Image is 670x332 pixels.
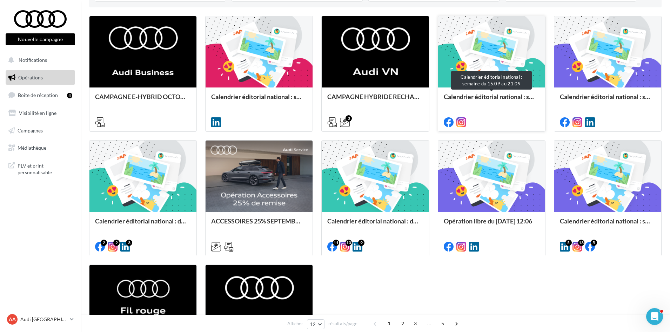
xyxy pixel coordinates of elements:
[327,93,423,107] div: CAMPAGNE HYBRIDE RECHARGEABLE
[4,106,76,121] a: Visibilité en ligne
[410,318,421,329] span: 3
[287,320,303,327] span: Afficher
[113,240,120,246] div: 2
[95,93,191,107] div: CAMPAGNE E-HYBRID OCTOBRE B2B
[18,145,46,151] span: Médiathèque
[4,141,76,155] a: Médiathèque
[20,316,67,323] p: Audi [GEOGRAPHIC_DATA]
[423,318,435,329] span: ...
[383,318,395,329] span: 1
[18,92,58,98] span: Boîte de réception
[397,318,408,329] span: 2
[6,313,75,326] a: AA Audi [GEOGRAPHIC_DATA]
[19,57,47,63] span: Notifications
[4,53,74,67] button: Notifications
[591,240,597,246] div: 5
[4,87,76,103] a: Boîte de réception4
[211,217,307,232] div: ACCESSOIRES 25% SEPTEMBRE - AUDI SERVICE
[101,240,107,246] div: 2
[4,70,76,85] a: Opérations
[6,33,75,45] button: Nouvelle campagne
[333,240,339,246] div: 11
[18,161,72,176] span: PLV et print personnalisable
[95,217,191,232] div: Calendrier éditorial national : du 02.09 au 15.09
[307,319,325,329] button: 12
[346,240,352,246] div: 10
[560,93,656,107] div: Calendrier éditorial national : semaine du 08.09 au 14.09
[328,320,357,327] span: résultats/page
[9,316,16,323] span: AA
[346,115,352,122] div: 3
[444,93,540,107] div: Calendrier éditorial national : semaine du 15.09 au 21.09
[358,240,364,246] div: 9
[67,93,72,98] div: 4
[310,321,316,327] span: 12
[444,217,540,232] div: Opération libre du [DATE] 12:06
[565,240,572,246] div: 5
[18,74,43,80] span: Opérations
[18,127,43,133] span: Campagnes
[4,158,76,179] a: PLV et print personnalisable
[327,217,423,232] div: Calendrier éditorial national : du 02.09 au 09.09
[126,240,132,246] div: 3
[646,308,663,325] iframe: Intercom live chat
[578,240,584,246] div: 13
[4,123,76,138] a: Campagnes
[560,217,656,232] div: Calendrier éditorial national : semaine du 25.08 au 31.08
[19,110,56,116] span: Visibilité en ligne
[451,71,532,90] div: Calendrier éditorial national : semaine du 15.09 au 21.09
[211,93,307,107] div: Calendrier éditorial national : semaine du 22.09 au 28.09
[437,318,448,329] span: 5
